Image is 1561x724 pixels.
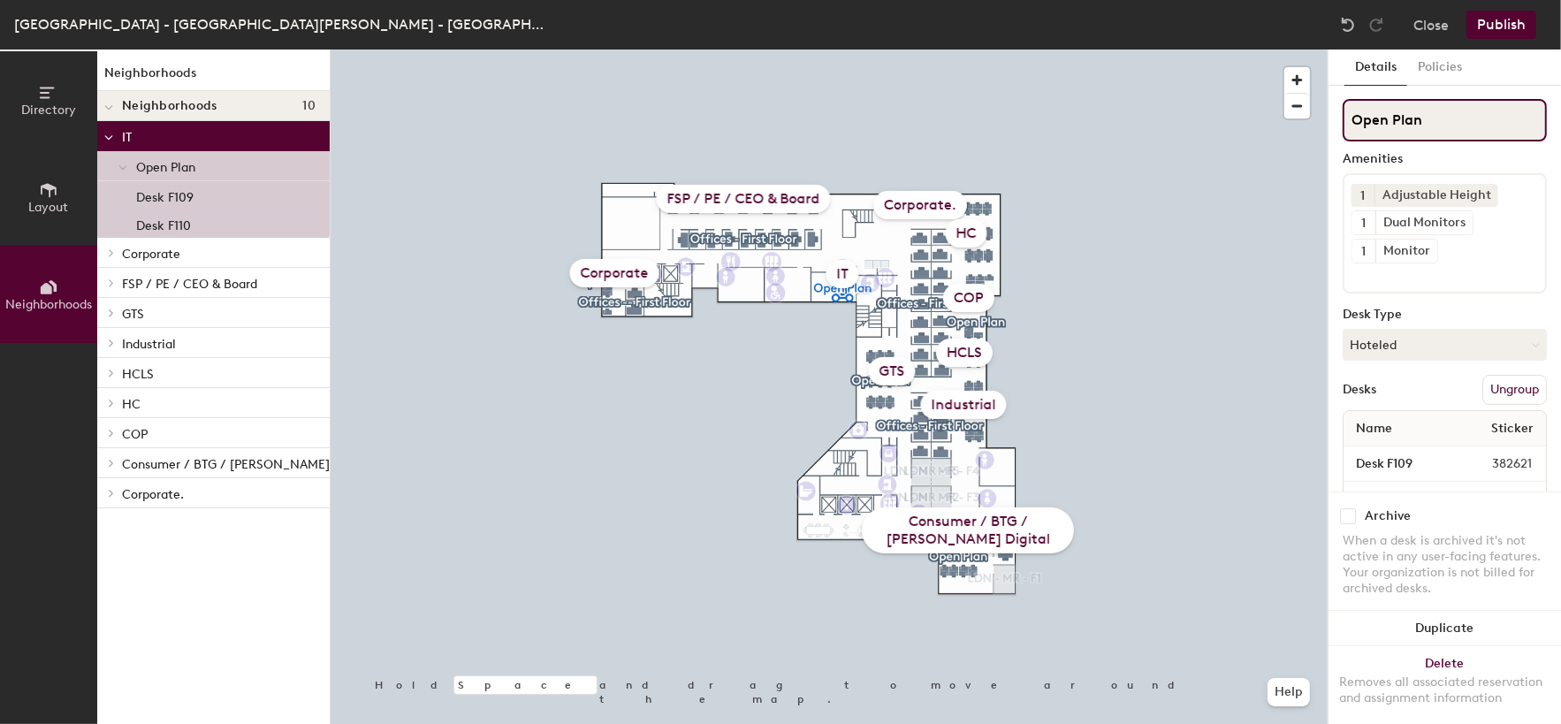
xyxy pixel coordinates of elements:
p: Desk F109 [136,185,194,205]
input: Unnamed desk [1347,452,1450,476]
div: When a desk is archived it's not active in any user-facing features. Your organization is not bil... [1343,533,1547,597]
div: Removes all associated reservation and assignment information [1339,674,1550,706]
button: 1 [1352,240,1375,263]
button: Details [1344,50,1407,86]
p: FSP / PE / CEO & Board [122,271,316,294]
div: Corporate [570,259,659,287]
div: Desk Type [1343,308,1547,322]
button: Close [1413,11,1449,39]
div: IT [826,260,859,288]
span: Directory [21,103,76,118]
div: Amenities [1343,152,1547,166]
button: Help [1268,678,1310,706]
div: Consumer / BTG / [PERSON_NAME] Digital [862,507,1074,553]
span: 382620 [1446,490,1542,509]
p: Corporate. [122,482,316,505]
div: Archive [1365,509,1411,523]
p: Industrial [122,332,316,354]
img: Undo [1339,16,1357,34]
p: HC [122,392,316,415]
div: HC [946,219,987,248]
div: GTS [869,357,916,385]
span: 10 [302,99,316,113]
p: Consumer / BTG / [PERSON_NAME] Digital [122,452,372,475]
p: GTS [122,301,316,324]
div: Monitor [1375,240,1437,263]
span: 382621 [1450,454,1542,474]
div: Adjustable Height [1374,184,1498,207]
p: IT [122,125,316,148]
button: Hoteled [1343,329,1547,361]
p: COP [122,422,316,445]
span: 1 [1362,214,1367,232]
h1: Neighborhoods [97,64,330,91]
span: Neighborhoods [5,297,92,312]
p: Corporate [122,241,316,264]
span: Name [1347,413,1401,445]
div: [GEOGRAPHIC_DATA] - [GEOGRAPHIC_DATA][PERSON_NAME] - [GEOGRAPHIC_DATA], First Floor [14,13,544,35]
img: Redo [1367,16,1385,34]
div: FSP / PE / CEO & Board [657,185,831,213]
div: COP [943,284,994,312]
button: Ungroup [1482,375,1547,405]
div: Industrial [921,391,1007,419]
button: Duplicate [1329,611,1561,646]
button: 1 [1352,211,1375,234]
button: 1 [1352,184,1374,207]
span: Open Plan [136,160,195,175]
div: Dual Monitors [1375,211,1473,234]
button: Publish [1466,11,1536,39]
div: Desks [1343,383,1376,397]
p: Desk F110 [136,213,191,233]
button: Policies [1407,50,1473,86]
div: Corporate. [873,191,967,219]
span: 1 [1362,242,1367,261]
input: Unnamed desk [1347,487,1446,512]
button: DeleteRemoves all associated reservation and assignment information [1329,646,1561,724]
span: Layout [29,200,69,215]
p: HCLS [122,362,316,385]
span: Sticker [1482,413,1542,445]
span: 1 [1361,187,1366,205]
div: HCLS [936,339,993,367]
span: Neighborhoods [122,99,217,113]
